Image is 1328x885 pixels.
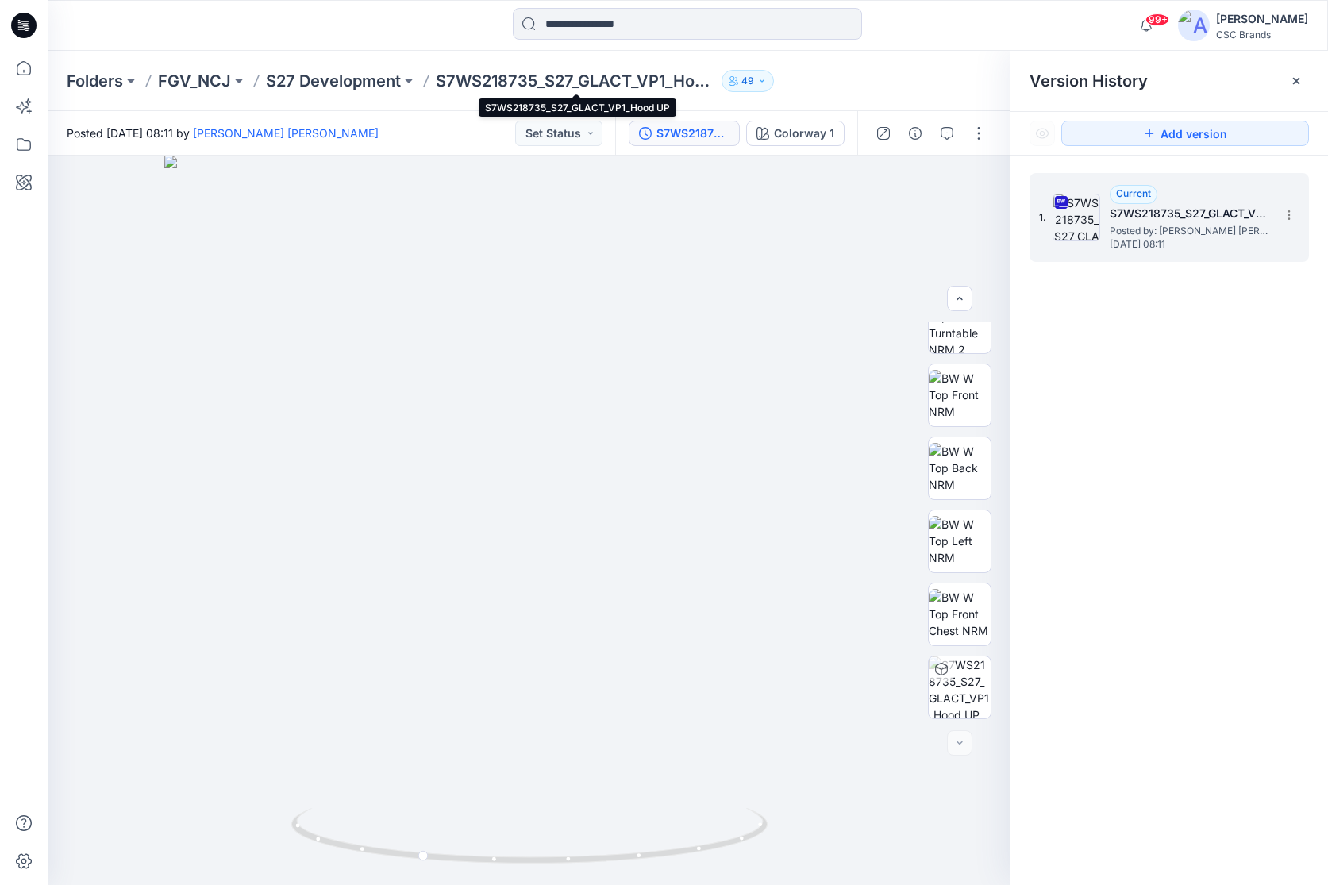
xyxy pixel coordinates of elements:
[1053,194,1100,241] img: S7WS218735_S27_GLACT_VP1_Hood UP
[1039,210,1046,225] span: 1.
[266,70,401,92] a: S27 Development
[436,70,715,92] p: S7WS218735_S27_GLACT_VP1_Hood UP
[741,72,754,90] p: 49
[656,125,729,142] div: S7WS218735_S27_GLACT_VP1_Hood UP
[774,125,834,142] div: Colorway 1
[1061,121,1309,146] button: Add version
[193,126,379,140] a: [PERSON_NAME] [PERSON_NAME]
[929,589,991,639] img: BW W Top Front Chest NRM
[929,656,991,718] img: S7WS218735_S27_GLACT_VP1_Hood UP Colorway 1
[1216,10,1308,29] div: [PERSON_NAME]
[903,121,928,146] button: Details
[1030,71,1148,90] span: Version History
[629,121,740,146] button: S7WS218735_S27_GLACT_VP1_Hood UP
[1110,239,1268,250] span: [DATE] 08:11
[67,125,379,141] span: Posted [DATE] 08:11 by
[158,70,231,92] a: FGV_NCJ
[1216,29,1308,40] div: CSC Brands
[1110,223,1268,239] span: Posted by: Mohammad Shahansha Ansari
[929,291,991,353] img: BW W Top Turntable NRM 2
[1110,204,1268,223] h5: S7WS218735_S27_GLACT_VP1_Hood UP
[1178,10,1210,41] img: avatar
[722,70,774,92] button: 49
[929,516,991,566] img: BW W Top Left NRM
[929,443,991,493] img: BW W Top Back NRM
[746,121,845,146] button: Colorway 1
[67,70,123,92] a: Folders
[1290,75,1303,87] button: Close
[1030,121,1055,146] button: Show Hidden Versions
[929,370,991,420] img: BW W Top Front NRM
[1145,13,1169,26] span: 99+
[1116,187,1151,199] span: Current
